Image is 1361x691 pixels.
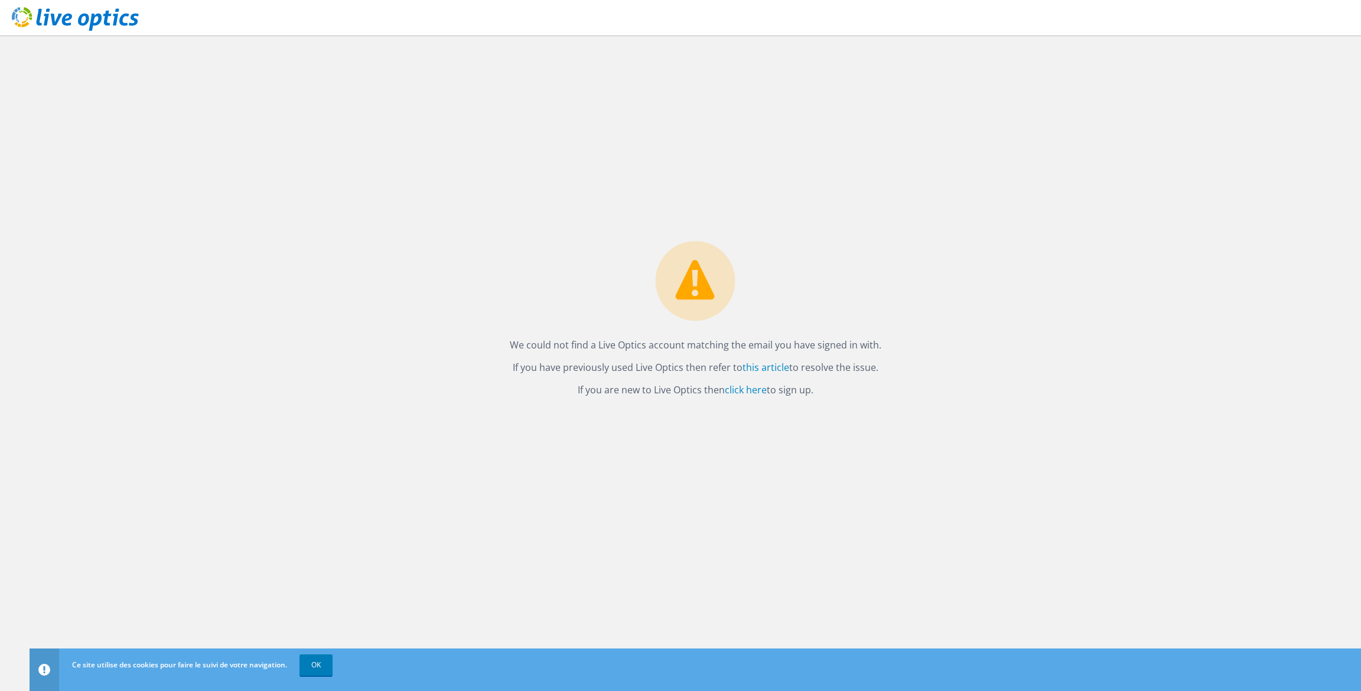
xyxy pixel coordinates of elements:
[510,382,881,398] p: If you are new to Live Optics then to sign up.
[510,359,881,376] p: If you have previously used Live Optics then refer to to resolve the issue.
[725,383,767,396] a: click here
[72,660,287,670] span: Ce site utilise des cookies pour faire le suivi de votre navigation.
[299,654,333,676] a: OK
[510,337,881,353] p: We could not find a Live Optics account matching the email you have signed in with.
[743,361,789,374] a: this article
